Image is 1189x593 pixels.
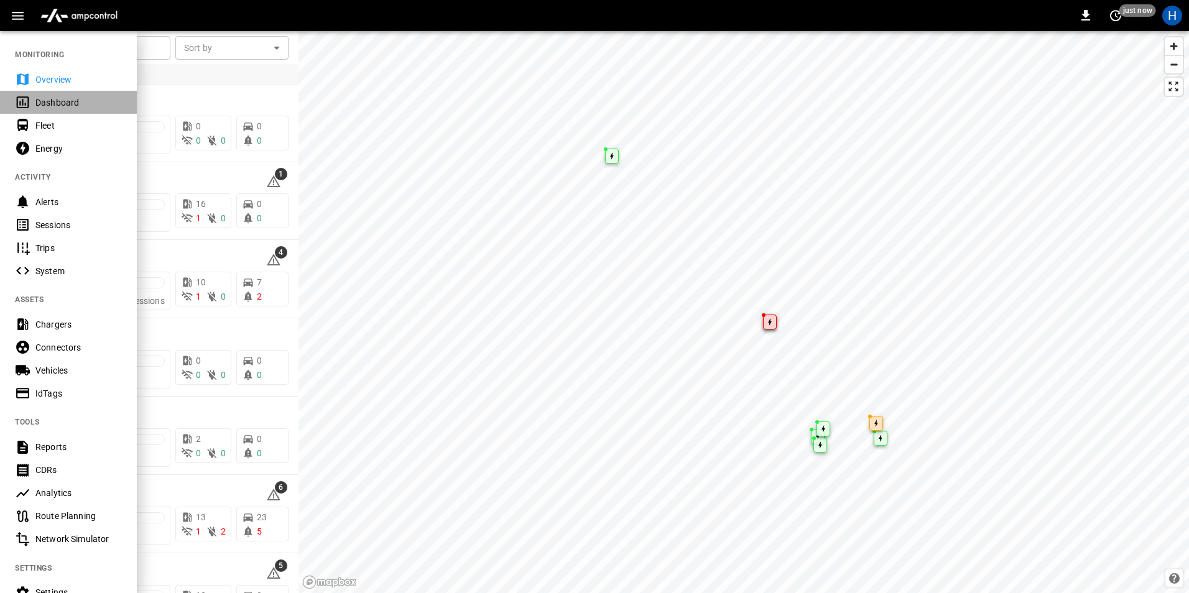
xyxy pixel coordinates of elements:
div: Reports [35,441,122,453]
div: System [35,265,122,277]
div: Analytics [35,487,122,499]
img: ampcontrol.io logo [35,4,123,27]
div: Overview [35,73,122,86]
div: Route Planning [35,510,122,522]
div: Fleet [35,119,122,132]
div: Energy [35,142,122,155]
div: IdTags [35,387,122,400]
div: Dashboard [35,96,122,109]
div: Trips [35,242,122,254]
div: CDRs [35,464,122,476]
div: Chargers [35,318,122,331]
div: Alerts [35,196,122,208]
span: just now [1119,4,1156,17]
div: Sessions [35,219,122,231]
div: profile-icon [1162,6,1182,25]
div: Network Simulator [35,533,122,545]
button: set refresh interval [1106,6,1126,25]
div: Vehicles [35,364,122,377]
div: Connectors [35,341,122,354]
